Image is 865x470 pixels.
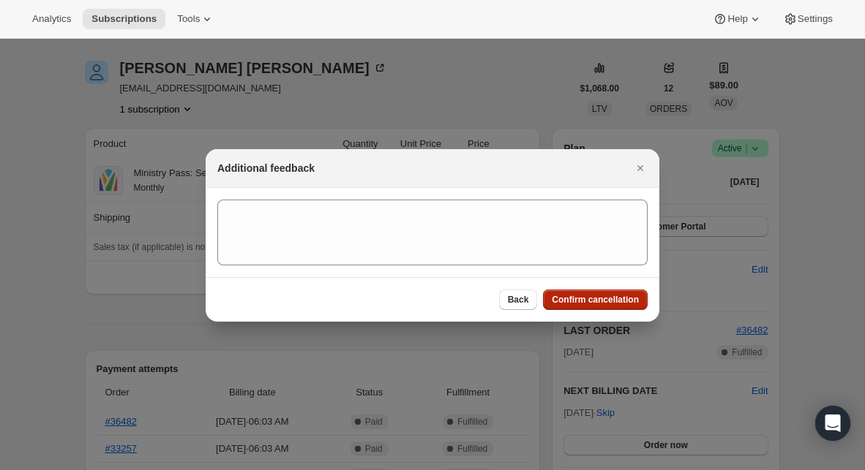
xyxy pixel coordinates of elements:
[704,9,771,29] button: Help
[83,9,165,29] button: Subscriptions
[774,9,842,29] button: Settings
[91,13,157,25] span: Subscriptions
[23,9,80,29] button: Analytics
[543,289,648,310] button: Confirm cancellation
[630,158,651,178] button: Close
[499,289,538,310] button: Back
[217,161,315,175] h2: Additional feedback
[552,294,639,306] span: Confirm cancellation
[727,13,747,25] span: Help
[798,13,833,25] span: Settings
[168,9,223,29] button: Tools
[177,13,200,25] span: Tools
[32,13,71,25] span: Analytics
[815,406,850,441] div: Open Intercom Messenger
[508,294,529,306] span: Back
